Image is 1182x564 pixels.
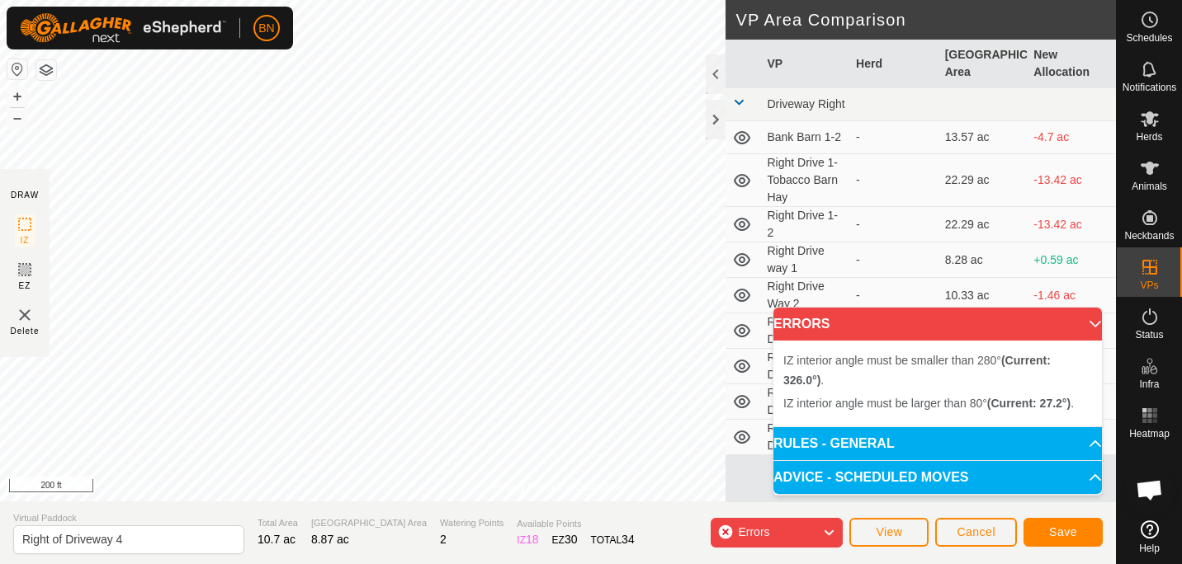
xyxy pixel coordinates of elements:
p-accordion-content: ERRORS [773,341,1102,426]
button: Reset Map [7,59,27,79]
th: Herd [849,40,939,88]
span: EZ [19,280,31,292]
span: ADVICE - SCHEDULED MOVES [773,471,968,484]
div: IZ [517,531,538,548]
span: Delete [11,325,40,337]
td: -13.42 ac [1027,154,1116,207]
p-accordion-header: ERRORS [773,308,1102,341]
td: Right Drive 1- Tobacco Barn Hay [760,154,849,207]
span: 2 [440,533,447,546]
span: IZ [21,234,30,247]
span: Total Area [258,516,298,530]
p-accordion-header: RULES - GENERAL [773,427,1102,460]
span: Help [1139,543,1160,553]
span: Heatmap [1129,429,1170,439]
td: Right Drive 1-2 [760,207,849,242]
span: Neckbands [1124,231,1174,241]
td: 22.29 ac [939,207,1028,242]
span: RULES - GENERAL [773,437,895,450]
div: TOTAL [591,531,635,548]
span: 30 [565,533,578,546]
span: Virtual Paddock [13,511,244,525]
button: Save [1024,518,1103,547]
span: 34 [622,533,635,546]
div: Open chat [1125,465,1175,515]
td: Right of Driveway 2b [760,313,849,349]
a: Privacy Policy [493,480,555,495]
span: Herds [1136,132,1162,142]
span: Watering Points [440,516,504,530]
th: VP [760,40,849,88]
button: Cancel [935,518,1017,547]
img: VP [15,305,35,325]
td: Right Drive way 1 [760,242,849,278]
span: IZ interior angle must be larger than 80° . [783,397,1074,410]
span: VPs [1140,280,1158,290]
td: Right of Driveway 3 [760,349,849,384]
div: - [856,287,932,304]
td: +0.59 ac [1027,242,1116,278]
span: Animals [1132,181,1167,191]
span: Status [1135,330,1163,340]
a: Contact Us [574,480,623,495]
span: 10.7 ac [258,533,295,546]
span: Schedules [1126,33,1172,43]
b: (Current: 27.2°) [987,397,1071,410]
td: Right Drive Way 2 [760,278,849,313]
div: DRAW [11,189,39,201]
button: Map Layers [36,60,56,80]
img: Gallagher Logo [20,13,226,43]
span: [GEOGRAPHIC_DATA] Area [311,516,427,530]
td: 13.57 ac [939,121,1028,154]
td: Bank Barn 1-2 [760,121,849,154]
span: View [876,525,902,538]
th: New Allocation [1027,40,1116,88]
span: Cancel [957,525,995,538]
div: - [856,129,932,146]
td: Right of Driveway 4- [760,384,849,420]
p-accordion-header: ADVICE - SCHEDULED MOVES [773,461,1102,494]
span: 18 [526,533,539,546]
a: Help [1117,514,1182,560]
button: View [849,518,929,547]
span: Save [1049,525,1077,538]
span: Infra [1139,379,1159,389]
td: -1.46 ac [1027,278,1116,313]
td: Right of Driveway 4- 5 [760,420,849,455]
span: ERRORS [773,317,830,331]
div: EZ [552,531,578,548]
span: IZ interior angle must be smaller than 280° . [783,354,1051,387]
span: Available Points [517,517,634,531]
td: 10.33 ac [939,278,1028,313]
h2: VP Area Comparison [735,10,1116,30]
div: - [856,216,932,233]
span: Notifications [1123,82,1176,92]
button: + [7,87,27,106]
span: 8.87 ac [311,533,349,546]
th: [GEOGRAPHIC_DATA] Area [939,40,1028,88]
td: 22.29 ac [939,154,1028,207]
td: -4.7 ac [1027,121,1116,154]
div: - [856,251,932,269]
td: 8.28 ac [939,242,1028,278]
span: BN [258,20,274,37]
span: Errors [738,525,769,538]
button: – [7,108,27,128]
td: -13.42 ac [1027,207,1116,242]
div: - [856,172,932,189]
span: Driveway Right [767,97,844,110]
